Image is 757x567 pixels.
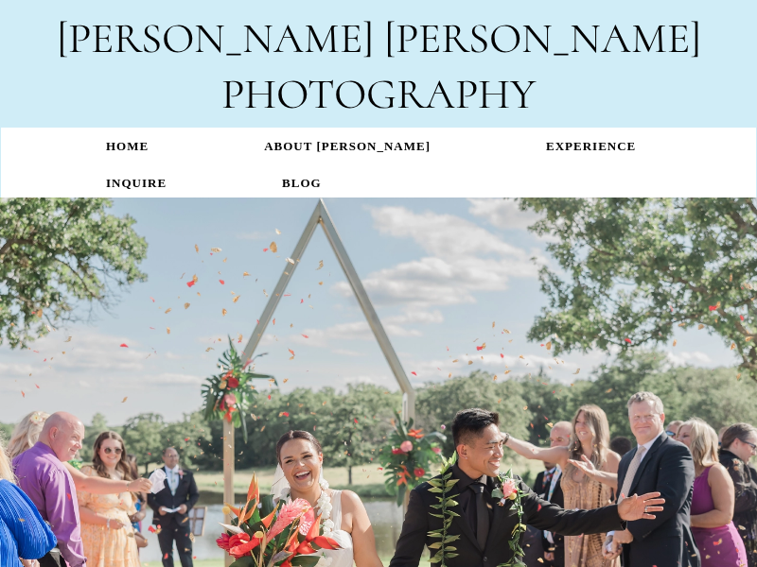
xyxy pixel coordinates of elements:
[221,68,536,120] span: PHOTOGRAPHY
[48,164,224,201] a: INQUIRE
[206,128,488,164] a: ABOUT ARLENE
[57,12,374,64] span: [PERSON_NAME]
[384,12,701,64] span: [PERSON_NAME]
[224,164,379,201] a: BLOG
[48,128,206,164] a: Home
[488,128,694,164] a: EXPERIENCE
